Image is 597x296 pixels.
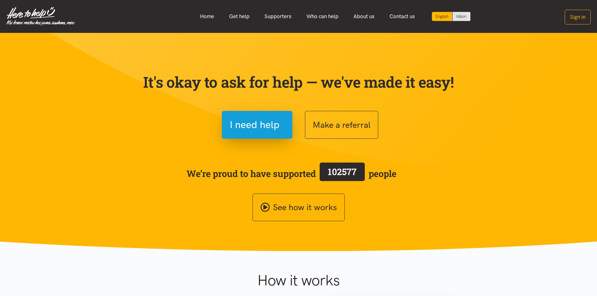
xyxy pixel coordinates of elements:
span: We’re proud to have supported people [186,161,396,186]
a: Who can help [299,10,346,23]
a: Contact us [382,10,422,23]
button: Sign in [565,10,591,24]
img: Home [6,7,75,26]
a: Home [192,10,222,23]
p: It's okay to ask for help — we've made it easy! [142,73,455,91]
span: 102577 [328,166,357,178]
a: 102577 [316,161,369,186]
a: Get help [222,10,257,23]
a: Switch to Te Reo Māori [453,12,470,21]
a: See how it works [253,194,345,221]
a: Supporters [257,10,299,23]
div: Current language [432,12,453,21]
div: Language toggle [432,12,471,21]
button: Make a referral [305,111,378,139]
a: About us [346,10,382,23]
button: I need help [222,111,292,139]
span: I need help [230,117,280,133]
h1: How it works [196,271,401,289]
